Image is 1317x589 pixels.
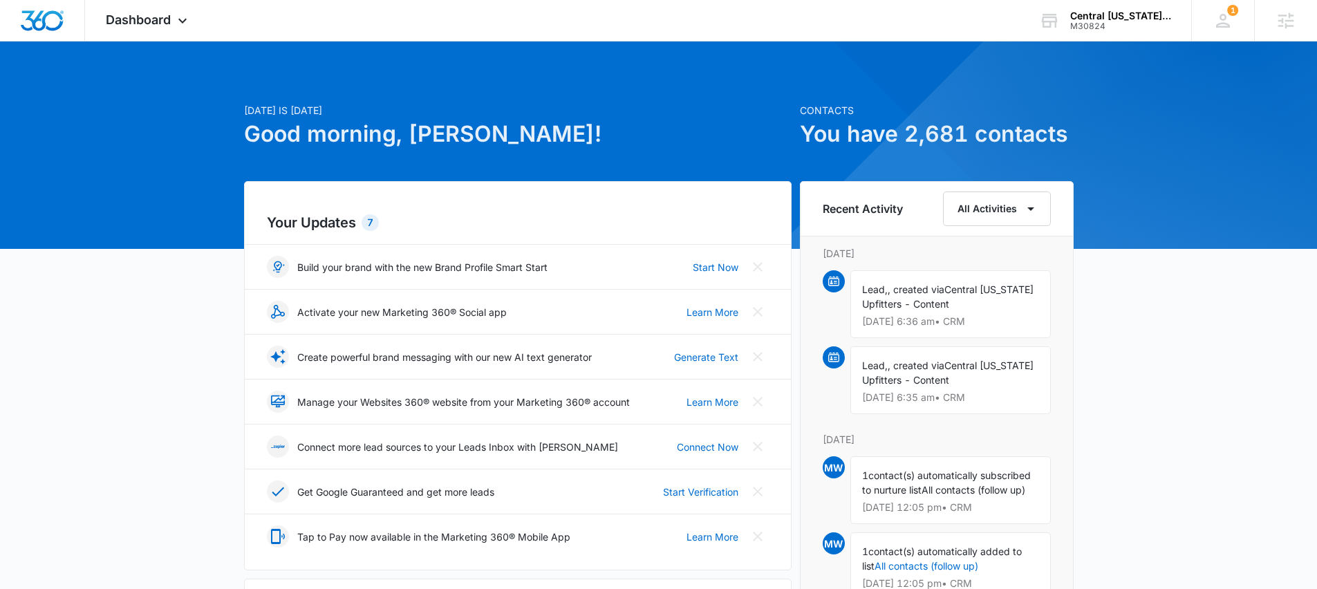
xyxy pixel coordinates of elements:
a: Learn More [686,395,738,409]
a: Learn More [686,305,738,319]
a: Learn More [686,530,738,544]
p: Connect more lead sources to your Leads Inbox with [PERSON_NAME] [297,440,618,454]
p: [DATE] [823,432,1051,447]
button: Close [747,301,769,323]
span: Central [US_STATE] Upfitters - Content [862,359,1034,386]
span: 1 [1227,5,1238,16]
span: All contacts (follow up) [922,484,1025,496]
p: [DATE] 6:36 am • CRM [862,317,1039,326]
a: Start Verification [663,485,738,499]
span: Central [US_STATE] Upfitters - Content [862,283,1034,310]
button: Close [747,525,769,548]
span: contact(s) automatically added to list [862,545,1022,572]
p: Activate your new Marketing 360® Social app [297,305,507,319]
div: notifications count [1227,5,1238,16]
p: Get Google Guaranteed and get more leads [297,485,494,499]
p: [DATE] 6:35 am • CRM [862,393,1039,402]
span: , created via [888,283,944,295]
a: Start Now [693,260,738,274]
div: account id [1070,21,1171,31]
span: Dashboard [106,12,171,27]
button: Close [747,480,769,503]
h6: Recent Activity [823,200,903,217]
span: Lead, [862,359,888,371]
h1: Good morning, [PERSON_NAME]! [244,118,792,151]
button: Close [747,391,769,413]
p: [DATE] 12:05 pm • CRM [862,579,1039,588]
span: Lead, [862,283,888,295]
button: Close [747,436,769,458]
p: Create powerful brand messaging with our new AI text generator [297,350,592,364]
button: All Activities [943,191,1051,226]
span: 1 [862,469,868,481]
p: [DATE] [823,246,1051,261]
span: 1 [862,545,868,557]
p: Tap to Pay now available in the Marketing 360® Mobile App [297,530,570,544]
span: contact(s) automatically subscribed to nurture list [862,469,1031,496]
div: 7 [362,214,379,231]
a: Generate Text [674,350,738,364]
h1: You have 2,681 contacts [800,118,1074,151]
p: [DATE] is [DATE] [244,103,792,118]
div: account name [1070,10,1171,21]
a: All contacts (follow up) [875,560,978,572]
span: , created via [888,359,944,371]
a: Connect Now [677,440,738,454]
p: [DATE] 12:05 pm • CRM [862,503,1039,512]
p: Manage your Websites 360® website from your Marketing 360® account [297,395,630,409]
span: MW [823,532,845,554]
span: MW [823,456,845,478]
p: Build your brand with the new Brand Profile Smart Start [297,260,548,274]
h2: Your Updates [267,212,769,233]
button: Close [747,256,769,278]
p: Contacts [800,103,1074,118]
button: Close [747,346,769,368]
